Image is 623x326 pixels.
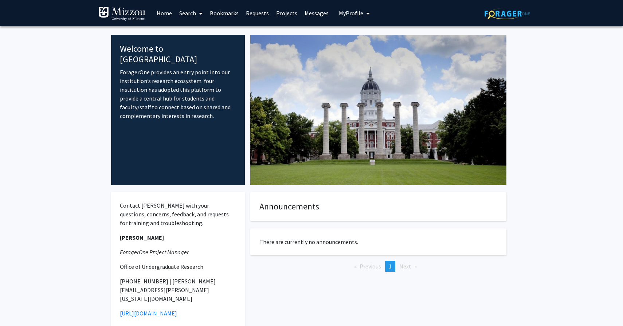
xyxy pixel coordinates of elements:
[120,234,164,241] strong: [PERSON_NAME]
[120,44,236,65] h4: Welcome to [GEOGRAPHIC_DATA]
[273,0,301,26] a: Projects
[250,35,506,185] img: Cover Image
[98,7,146,21] img: University of Missouri Logo
[206,0,242,26] a: Bookmarks
[120,201,236,227] p: Contact [PERSON_NAME] with your questions, concerns, feedback, and requests for training and trou...
[301,0,332,26] a: Messages
[176,0,206,26] a: Search
[259,201,497,212] h4: Announcements
[360,263,381,270] span: Previous
[399,263,411,270] span: Next
[339,9,363,17] span: My Profile
[485,8,530,19] img: ForagerOne Logo
[259,237,497,246] p: There are currently no announcements.
[250,261,506,272] ul: Pagination
[242,0,273,26] a: Requests
[153,0,176,26] a: Home
[120,277,236,303] p: [PHONE_NUMBER] | [PERSON_NAME][EMAIL_ADDRESS][PERSON_NAME][US_STATE][DOMAIN_NAME]
[5,293,31,321] iframe: Chat
[120,68,236,120] p: ForagerOne provides an entry point into our institution’s research ecosystem. Your institution ha...
[120,248,189,256] em: ForagerOne Project Manager
[389,263,392,270] span: 1
[120,310,177,317] a: [URL][DOMAIN_NAME]
[120,262,236,271] p: Office of Undergraduate Research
